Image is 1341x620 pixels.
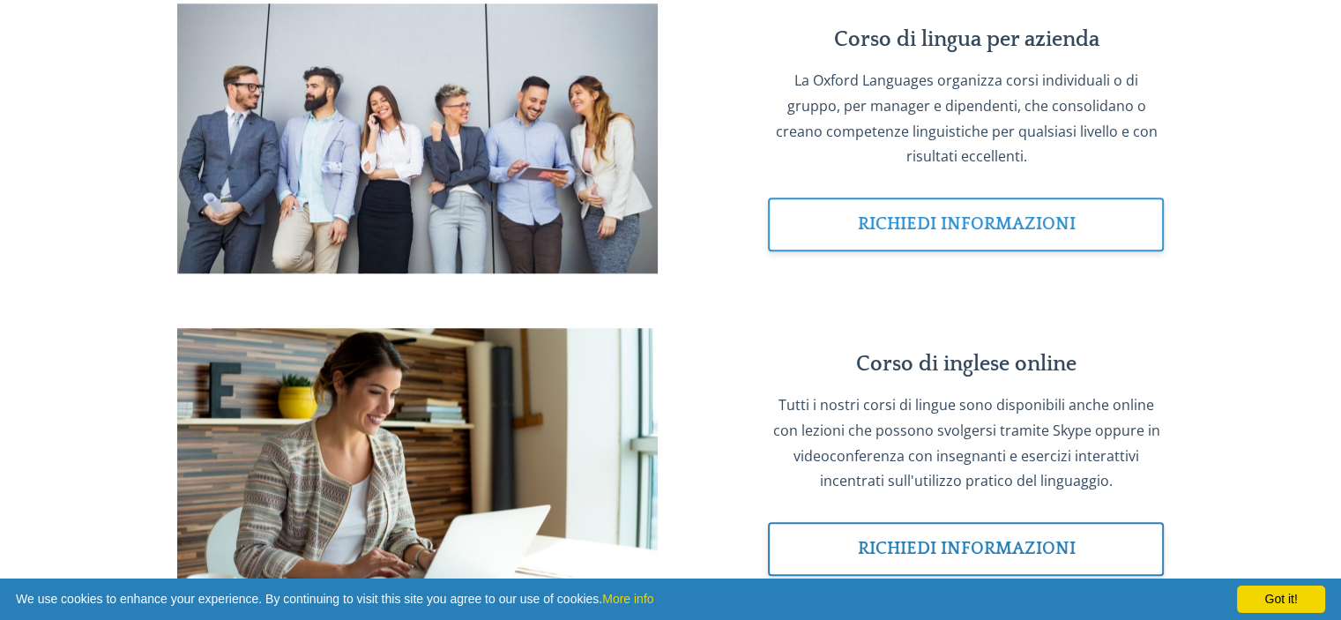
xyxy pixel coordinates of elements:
[768,68,1164,169] p: La Oxford Languages organizza corsi individuali o di gruppo, per manager e dipendenti, che consol...
[16,586,1325,613] span: We use cookies to enhance your experience. By continuing to visit this site you agree to our use ...
[602,592,653,606] a: More info
[768,26,1164,54] h4: Corso di lingua per azienda
[768,522,1164,576] a: RICHIEDI INFORMAZIONI
[177,4,658,273] img: joqAdZiSOacDICj4cAV1_file.jpg
[768,392,1164,494] p: Tutti i nostri corsi di lingue sono disponibili anche online con lezioni che possono svolgersi tr...
[177,328,658,598] img: z5dYYQv7SJuFZn3oda5T_Corsi_lingua_on_line.png
[768,351,1164,378] h4: Corso di inglese online
[768,198,1164,251] a: RICHIEDI INFORMAZIONI
[1237,586,1325,613] div: Got it!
